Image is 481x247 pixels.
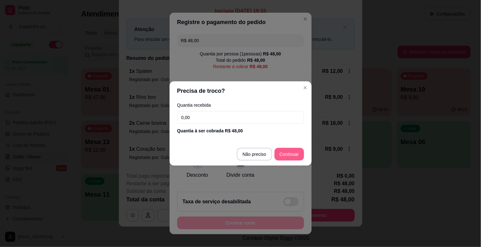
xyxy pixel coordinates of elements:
button: Não preciso [237,148,272,161]
label: Quantia recebida [177,103,304,107]
header: Precisa de troco? [170,81,312,100]
button: Continuar [275,148,304,161]
div: Quantia à ser cobrada R$ 48,00 [177,128,304,134]
button: Close [300,83,310,93]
